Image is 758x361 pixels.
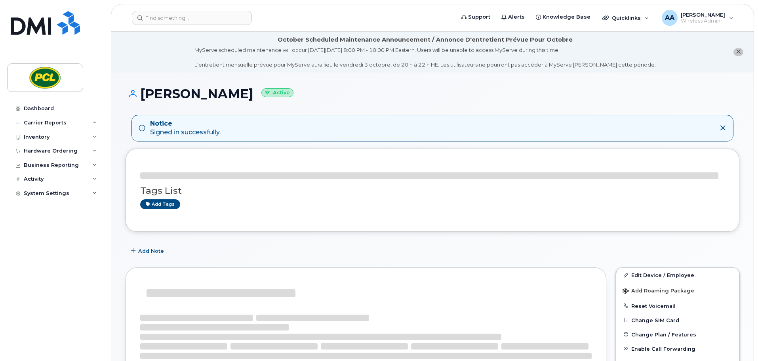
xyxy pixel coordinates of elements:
span: Add Note [138,247,164,255]
a: Edit Device / Employee [616,268,739,282]
button: Reset Voicemail [616,299,739,313]
span: Change Plan / Features [631,331,696,337]
div: October Scheduled Maintenance Announcement / Annonce D'entretient Prévue Pour Octobre [278,36,573,44]
a: Add tags [140,199,180,209]
div: Signed in successfully. [150,119,221,138]
span: Add Roaming Package [623,288,694,295]
h3: Tags List [140,186,725,196]
span: Enable Call Forwarding [631,346,695,351]
button: Add Roaming Package [616,282,739,298]
button: Enable Call Forwarding [616,342,739,356]
small: Active [261,88,293,97]
button: Change SIM Card [616,313,739,327]
h1: [PERSON_NAME] [126,87,739,101]
button: Add Note [126,244,171,258]
button: Change Plan / Features [616,327,739,342]
strong: Notice [150,119,221,128]
button: close notification [733,48,743,56]
div: MyServe scheduled maintenance will occur [DATE][DATE] 8:00 PM - 10:00 PM Eastern. Users will be u... [194,46,656,69]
